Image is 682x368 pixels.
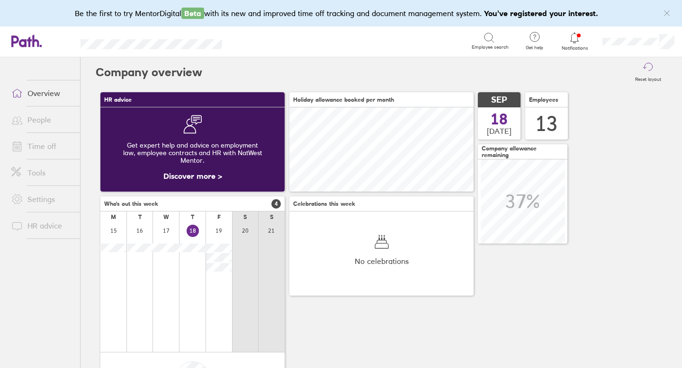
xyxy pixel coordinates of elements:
[243,214,247,220] div: S
[270,214,273,220] div: S
[629,57,667,88] button: Reset layout
[355,257,409,265] span: No celebrations
[472,44,509,50] span: Employee search
[191,214,194,220] div: T
[559,31,590,51] a: Notifications
[108,134,277,172] div: Get expert help and advice on employment law, employee contracts and HR with NatWest Mentor.
[4,137,80,156] a: Time off
[4,163,80,182] a: Tools
[4,216,80,235] a: HR advice
[181,8,204,19] span: Beta
[491,112,508,127] span: 18
[491,95,507,105] span: SEP
[163,214,169,220] div: W
[482,145,564,158] span: Company allowance remaining
[96,57,202,88] h2: Company overview
[163,171,222,181] a: Discover more >
[293,96,394,103] span: Holiday allowance booked per month
[138,214,142,220] div: T
[4,110,80,129] a: People
[484,9,598,18] b: You've registered your interest.
[487,127,511,135] span: [DATE]
[629,74,667,82] label: Reset layout
[4,190,80,209] a: Settings
[75,8,608,19] div: Be the first to try MentorDigital with its new and improved time off tracking and document manage...
[104,96,132,103] span: HR advice
[4,84,80,103] a: Overview
[104,201,158,207] span: Who's out this week
[293,201,355,207] span: Celebrations this week
[535,112,558,136] div: 13
[111,214,116,220] div: M
[529,96,558,103] span: Employees
[248,36,272,45] div: Search
[217,214,221,220] div: F
[559,45,590,51] span: Notifications
[271,199,281,209] span: 4
[519,45,550,51] span: Get help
